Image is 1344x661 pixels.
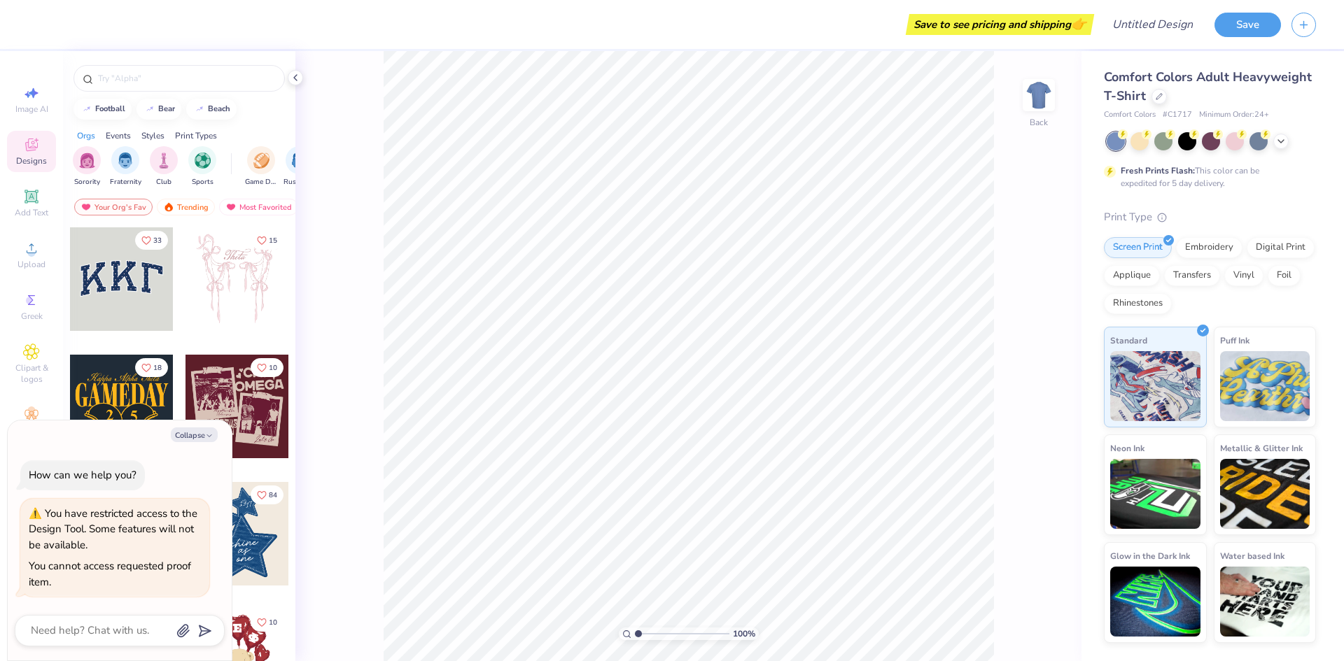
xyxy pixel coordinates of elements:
img: Glow in the Dark Ink [1110,567,1200,637]
span: Fraternity [110,177,141,187]
span: 10 [269,619,277,626]
img: Sorority Image [79,152,95,169]
div: Save to see pricing and shipping [909,14,1091,35]
span: Designs [16,155,47,166]
div: Embroidery [1176,237,1242,258]
button: beach [186,99,237,120]
input: Try "Alpha" [97,71,276,85]
span: Comfort Colors Adult Heavyweight T-Shirt [1104,69,1312,104]
span: Sorority [74,177,100,187]
span: 👉 [1071,15,1086,32]
span: Metallic & Glitter Ink [1220,441,1303,455]
span: Sports [192,177,213,187]
button: Like [251,231,283,250]
div: Events [106,129,131,142]
div: Vinyl [1224,265,1263,286]
span: 84 [269,492,277,499]
div: Screen Print [1104,237,1172,258]
img: Metallic & Glitter Ink [1220,459,1310,529]
img: Water based Ink [1220,567,1310,637]
button: filter button [188,146,216,187]
img: most_fav.gif [225,202,237,212]
div: filter for Sports [188,146,216,187]
span: Minimum Order: 24 + [1199,109,1269,121]
div: Applique [1104,265,1160,286]
span: Add Text [15,207,48,218]
button: filter button [110,146,141,187]
span: # C1717 [1163,109,1192,121]
img: Game Day Image [253,152,269,169]
div: filter for Rush & Bid [283,146,316,187]
span: Image AI [15,104,48,115]
div: Most Favorited [219,199,298,215]
img: trend_line.gif [194,105,205,113]
span: 10 [269,364,277,371]
img: Fraternity Image [118,152,133,169]
button: filter button [73,146,101,187]
span: Club [156,177,171,187]
strong: Fresh Prints Flash: [1121,165,1195,176]
div: filter for Club [150,146,178,187]
div: Print Types [175,129,217,142]
span: Standard [1110,333,1147,348]
div: bear [158,105,175,113]
img: Puff Ink [1220,351,1310,421]
img: trend_line.gif [144,105,155,113]
div: This color can be expedited for 5 day delivery. [1121,164,1293,190]
button: Save [1214,13,1281,37]
button: Like [251,485,283,504]
span: 33 [153,237,162,244]
div: You have restricted access to the Design Tool. Some features will not be available. [29,506,197,552]
button: Like [135,231,168,250]
div: Styles [141,129,164,142]
div: How can we help you? [29,468,136,482]
div: football [95,105,125,113]
img: Standard [1110,351,1200,421]
img: Sports Image [195,152,211,169]
button: filter button [150,146,178,187]
div: You cannot access requested proof item. [29,559,191,589]
div: Rhinestones [1104,293,1172,314]
div: filter for Fraternity [110,146,141,187]
img: Rush & Bid Image [292,152,308,169]
input: Untitled Design [1101,10,1204,38]
button: bear [136,99,181,120]
img: Club Image [156,152,171,169]
button: Like [251,613,283,632]
div: Digital Print [1247,237,1315,258]
span: 18 [153,364,162,371]
span: 15 [269,237,277,244]
button: football [73,99,132,120]
span: Neon Ink [1110,441,1144,455]
button: Like [135,358,168,377]
button: filter button [283,146,316,187]
img: Neon Ink [1110,459,1200,529]
button: Collapse [171,427,218,442]
div: Back [1030,116,1048,129]
span: Comfort Colors [1104,109,1156,121]
span: 100 % [733,627,755,640]
button: filter button [245,146,277,187]
img: Back [1025,81,1053,109]
div: Foil [1268,265,1301,286]
img: trend_line.gif [81,105,92,113]
button: Like [251,358,283,377]
span: Clipart & logos [7,362,56,385]
div: Your Org's Fav [74,199,153,215]
span: Glow in the Dark Ink [1110,548,1190,563]
div: Orgs [77,129,95,142]
div: filter for Game Day [245,146,277,187]
div: filter for Sorority [73,146,101,187]
span: Greek [21,311,43,322]
img: trending.gif [163,202,174,212]
div: Transfers [1164,265,1220,286]
span: Rush & Bid [283,177,316,187]
div: beach [208,105,230,113]
img: most_fav.gif [80,202,92,212]
span: Game Day [245,177,277,187]
span: Water based Ink [1220,548,1284,563]
span: Puff Ink [1220,333,1249,348]
span: Upload [17,259,45,270]
div: Print Type [1104,209,1316,225]
div: Trending [157,199,215,215]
